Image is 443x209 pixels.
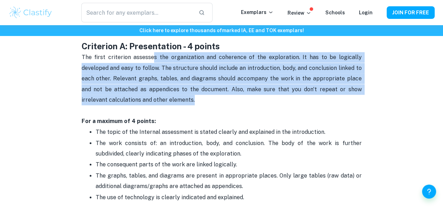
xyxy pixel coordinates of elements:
span: The use of technology is clearly indicated and explained. [96,194,244,201]
span: The first criterion assesses the organization and coherence of the exploration. It has to be logi... [82,54,363,103]
strong: Criterion A: Presentation - 4 points [82,41,220,51]
a: Login [359,10,373,15]
h6: Click here to explore thousands of marked IA, EE and TOK exemplars ! [1,27,442,34]
img: Clastify logo [8,6,53,20]
p: Review [288,9,311,17]
a: Schools [325,10,345,15]
button: JOIN FOR FREE [387,6,435,19]
span: The consequent parts of the work are linked logically. [96,161,237,168]
span: The topic of the Internal assessment is stated clearly and explained in the introduction. [96,129,325,135]
button: Help and Feedback [422,185,436,199]
input: Search for any exemplars... [81,3,193,22]
span: The graphs, tables, and diagrams are present in appropriate places. Only large tables (raw data) ... [96,172,363,189]
p: Exemplars [241,8,274,16]
strong: For a maximum of 4 points: [82,118,156,124]
span: The work consists of: an introduction, body, and conclusion. The body of the work is further subd... [96,140,363,157]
